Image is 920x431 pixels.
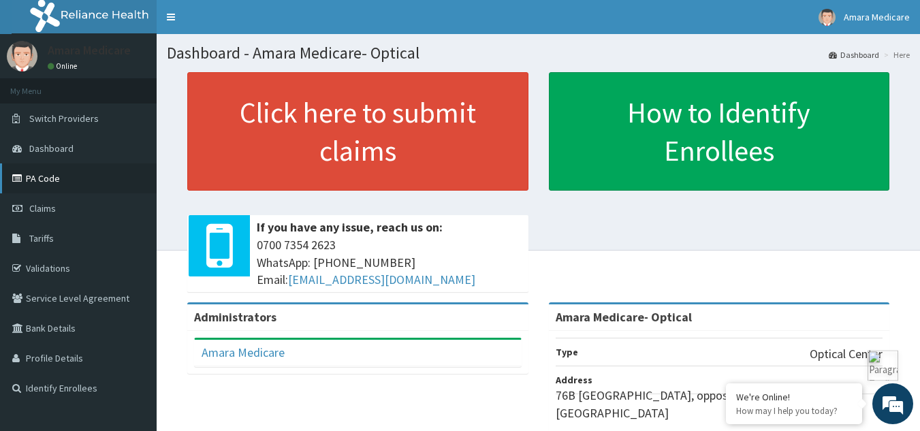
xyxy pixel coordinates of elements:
span: Claims [29,202,56,214]
a: Online [48,61,80,71]
img: User Image [7,41,37,71]
div: We're Online! [736,391,852,403]
a: Amara Medicare [202,345,285,360]
b: Administrators [194,309,276,325]
p: Optical Center [810,345,883,363]
a: Click here to submit claims [187,72,528,191]
b: Type [556,346,578,358]
li: Here [881,49,910,61]
a: Dashboard [829,49,879,61]
b: If you have any issue, reach us on: [257,219,443,235]
p: 76B [GEOGRAPHIC_DATA], opposite VGC, [GEOGRAPHIC_DATA] [556,387,883,421]
span: Dashboard [29,142,74,155]
span: Switch Providers [29,112,99,125]
p: How may I help you today? [736,405,852,417]
p: Amara Medicare [48,44,131,57]
a: How to Identify Enrollees [549,72,890,191]
img: User Image [819,9,836,26]
span: 0700 7354 2623 WhatsApp: [PHONE_NUMBER] Email: [257,236,522,289]
span: Tariffs [29,232,54,244]
a: [EMAIL_ADDRESS][DOMAIN_NAME] [288,272,475,287]
img: ParagraphAI Toolbar icon [868,350,898,381]
strong: Amara Medicare- Optical [556,309,692,325]
b: Address [556,374,592,386]
span: Amara Medicare [844,11,910,23]
h1: Dashboard - Amara Medicare- Optical [167,44,910,62]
